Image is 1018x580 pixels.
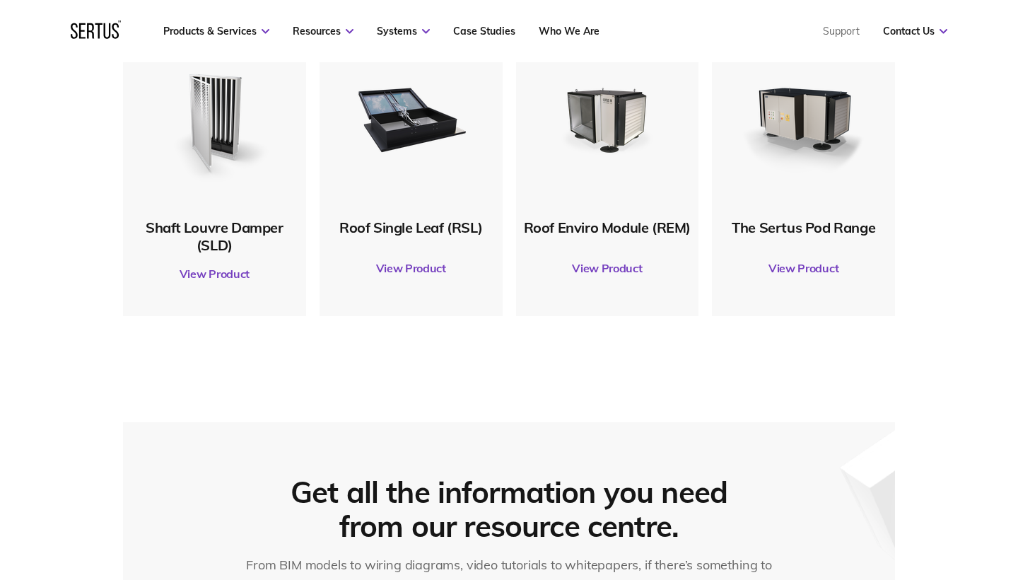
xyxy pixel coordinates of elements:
[130,219,299,254] div: Shaft Louvre Damper (SLD)
[883,25,947,37] a: Contact Us
[523,219,692,236] div: Roof Enviro Module (REM)
[453,25,515,37] a: Case Studies
[280,475,738,543] div: Get all the information you need from our resource centre.
[719,219,888,236] div: The Sertus Pod Range
[163,25,269,37] a: Products & Services
[130,254,299,294] a: View Product
[823,25,860,37] a: Support
[377,25,430,37] a: Systems
[539,25,599,37] a: Who We Are
[523,248,692,288] a: View Product
[327,219,496,236] div: Roof Single Leaf (RSL)
[719,248,888,288] a: View Product
[293,25,353,37] a: Resources
[947,512,1018,580] iframe: Chat Widget
[327,248,496,288] a: View Product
